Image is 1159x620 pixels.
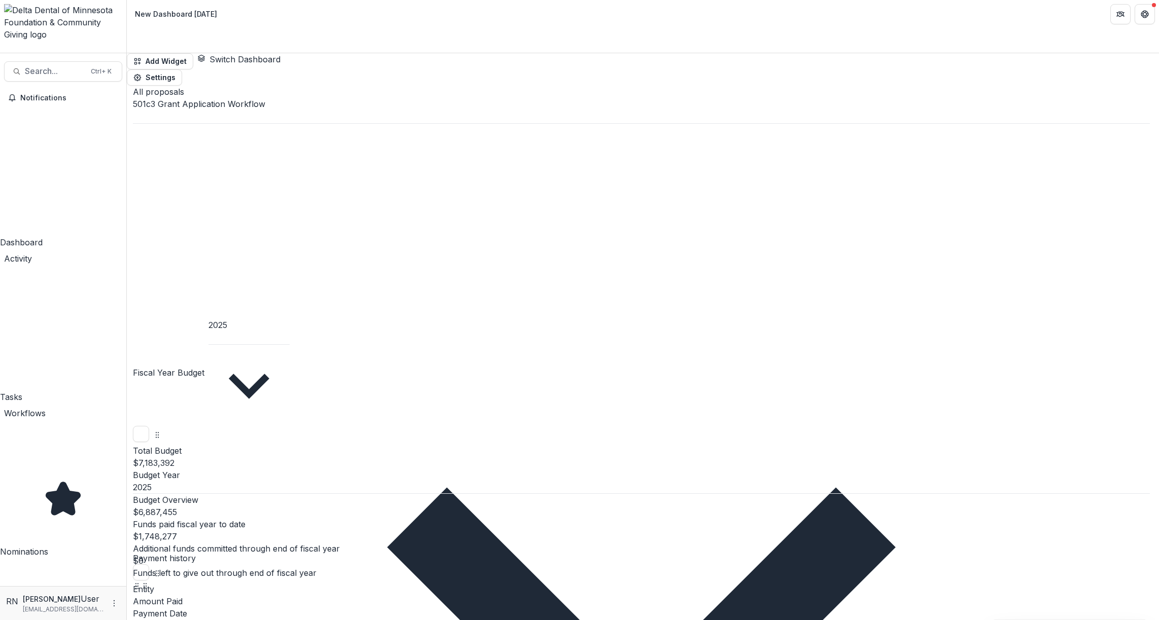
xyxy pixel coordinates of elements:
button: Switch Dashboard [197,53,280,65]
div: Amount Paid [133,595,1150,607]
p: $0 [133,555,1150,567]
button: Drag [153,426,161,442]
p: All proposals [133,86,1150,98]
p: $1,748,277 [133,530,1150,542]
button: Add Widget [127,53,193,69]
p: Budget Year [133,469,1150,481]
span: Notifications [20,94,118,102]
div: New Dashboard [DATE] [135,9,217,19]
span: Workflows [4,408,46,418]
p: $6,887,455 [133,506,1150,518]
p: User [81,593,99,605]
nav: breadcrumb [131,7,221,21]
p: Budget Overview [133,494,1150,506]
button: Partners [1110,4,1131,24]
p: Fiscal Year Budget [133,367,204,379]
button: Search... [4,61,122,82]
p: Additional funds committed through end of fiscal year [133,542,1150,555]
div: 2025 [208,319,290,331]
button: Delete card [133,426,149,442]
span: Activity [4,253,32,264]
div: Payment Date [133,607,1150,619]
p: $7,183,392 [133,457,1150,469]
p: [PERSON_NAME] [23,594,81,604]
img: Delta Dental of Minnesota Foundation & Community Giving logo [4,4,122,41]
p: Funds left to give out through end of fiscal year [133,567,1150,579]
p: Funds paid fiscal year to date [133,518,1150,530]
p: Total Budget [133,445,1150,457]
p: 2025 [133,481,1150,493]
button: Drag [133,579,141,591]
button: Settings [127,69,182,86]
div: Ctrl + K [89,66,114,77]
button: Get Help [1135,4,1155,24]
button: More [108,597,120,609]
div: Ryan Neuharth [6,595,19,607]
p: [EMAIL_ADDRESS][DOMAIN_NAME] [23,605,104,614]
button: Drag [141,579,149,591]
span: Search... [25,66,85,76]
div: 501c3 Grant Application Workflow [133,98,1150,110]
button: Notifications [4,90,122,106]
